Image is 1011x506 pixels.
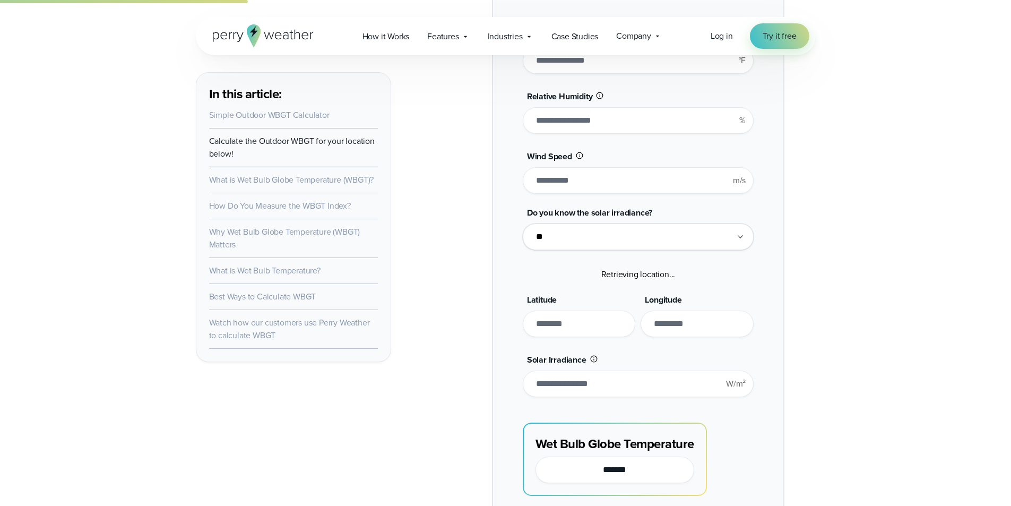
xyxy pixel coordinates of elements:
span: Longitude [645,294,681,306]
span: Features [427,30,459,43]
span: Industries [488,30,523,43]
a: Try it free [750,23,809,49]
span: Try it free [763,30,797,42]
a: Why Wet Bulb Globe Temperature (WBGT) Matters [209,226,360,251]
a: How Do You Measure the WBGT Index? [209,200,351,212]
span: Wind Speed [527,150,572,162]
h3: In this article: [209,85,378,102]
span: Company [616,30,651,42]
span: Case Studies [551,30,599,43]
a: Log in [711,30,733,42]
span: Retrieving location... [601,268,676,280]
a: Calculate the Outdoor WBGT for your location below! [209,135,375,160]
a: Best Ways to Calculate WBGT [209,290,316,303]
span: Do you know the solar irradiance? [527,207,652,219]
a: What is Wet Bulb Temperature? [209,264,321,277]
span: How it Works [362,30,410,43]
a: Case Studies [542,25,608,47]
span: Latitude [527,294,557,306]
a: Simple Outdoor WBGT Calculator [209,109,330,121]
span: Solar Irradiance [527,354,586,366]
a: What is Wet Bulb Globe Temperature (WBGT)? [209,174,374,186]
a: How it Works [353,25,419,47]
a: Watch how our customers use Perry Weather to calculate WBGT [209,316,370,341]
span: Relative Humidity [527,90,593,102]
